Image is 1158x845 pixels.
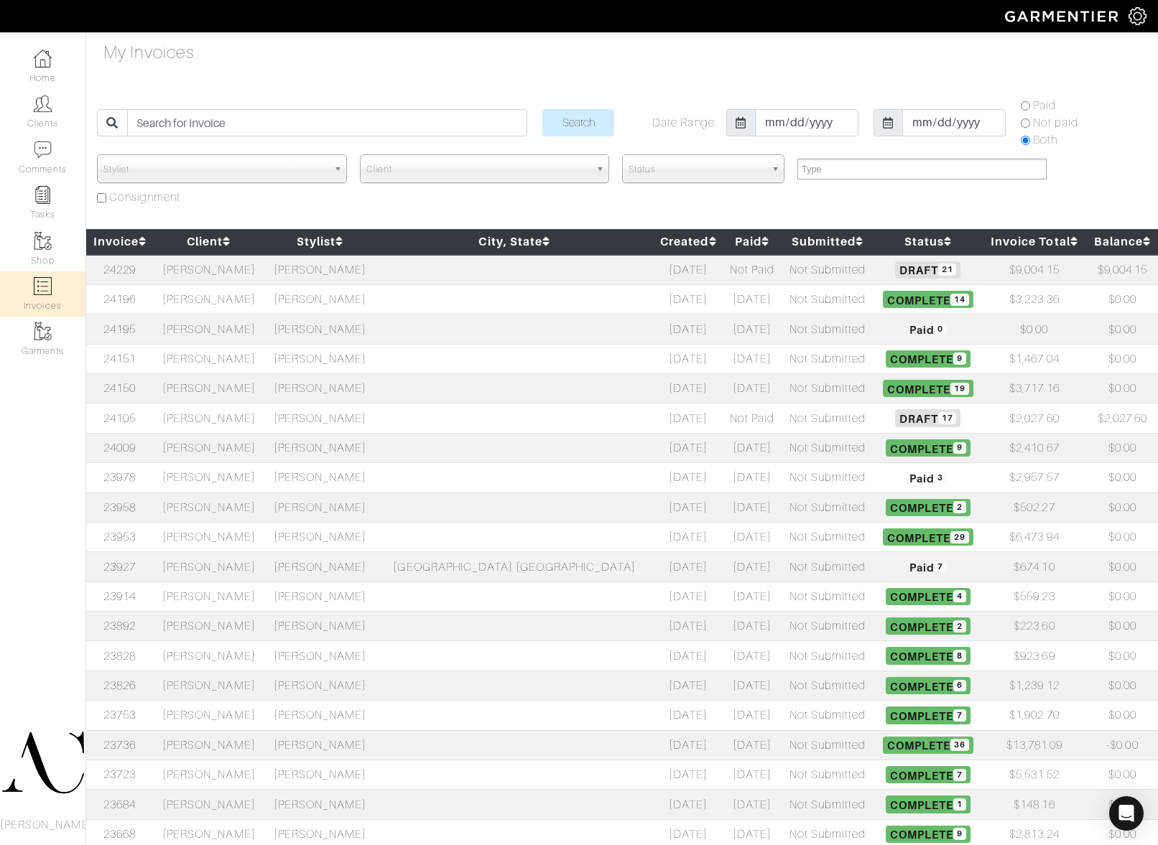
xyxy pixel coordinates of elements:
td: Not Submitted [781,403,874,433]
td: [DATE] [723,552,781,582]
td: $0.00 [1087,492,1158,522]
a: Status [904,235,952,248]
td: $0.00 [1087,344,1158,373]
span: Paid [905,469,951,486]
a: Invoice Total [991,235,1078,248]
td: [PERSON_NAME] [153,255,264,285]
td: [DATE] [653,284,723,314]
a: 24196 [103,293,136,306]
td: [PERSON_NAME] [153,403,264,433]
span: Status [629,155,765,184]
span: 8 [953,650,965,662]
img: comment-icon-a0a6a9ef722e966f86d9cbdc48e553b5cf19dbc54f86b18d962a5391bc8f6eb6.png [34,141,52,159]
td: Not Submitted [781,730,874,760]
td: [PERSON_NAME] [264,790,376,819]
td: $5,531.52 [982,760,1087,789]
td: [DATE] [723,314,781,344]
span: Paid [905,558,951,575]
td: [DATE] [723,701,781,730]
td: [DATE] [653,612,723,641]
td: [DATE] [653,344,723,373]
span: Complete [886,588,970,605]
td: [DATE] [653,730,723,760]
span: Draft [895,261,960,279]
td: Not Submitted [781,760,874,789]
span: 4 [953,590,965,602]
td: $223.60 [982,612,1087,641]
td: [DATE] [653,582,723,611]
div: Open Intercom Messenger [1109,796,1144,831]
td: [DATE] [723,433,781,462]
span: Complete [886,439,970,457]
td: [PERSON_NAME] [264,344,376,373]
td: $0.00 [1087,612,1158,641]
td: [DATE] [723,730,781,760]
td: Not Paid [723,403,781,433]
input: Search [542,109,614,136]
span: 9 [953,353,965,365]
td: Not Submitted [781,612,874,641]
td: [PERSON_NAME] [264,403,376,433]
span: 9 [953,442,965,454]
td: $674.10 [982,552,1087,582]
a: 23927 [103,561,136,574]
td: [PERSON_NAME] [153,463,264,492]
td: [PERSON_NAME] [264,522,376,551]
td: Not Submitted [781,641,874,671]
h4: My Invoices [103,42,195,63]
td: -$0.00 [1087,730,1158,760]
td: $0.00 [1087,701,1158,730]
td: Not Submitted [781,552,874,582]
img: garments-icon-b7da505a4dc4fd61783c78ac3ca0ef83fa9d6f193b1c9dc38574b1d14d53ca28.png [34,322,52,340]
td: [DATE] [723,582,781,611]
td: $13,781.09 [982,730,1087,760]
img: dashboard-icon-dbcd8f5a0b271acd01030246c82b418ddd0df26cd7fceb0bd07c9910d44c42f6.png [34,50,52,67]
td: [DATE] [723,612,781,641]
td: [PERSON_NAME] [153,582,264,611]
td: [PERSON_NAME] [153,492,264,522]
td: Not Submitted [781,255,874,285]
td: [PERSON_NAME] [264,374,376,403]
span: 0 [935,323,947,335]
td: $9,004.15 [982,255,1087,285]
a: 23826 [103,679,136,692]
label: Paid [1033,97,1056,114]
td: [PERSON_NAME] [153,522,264,551]
td: [PERSON_NAME] [153,374,264,403]
td: Not Paid [723,255,781,285]
td: $0.00 [1087,284,1158,314]
td: [PERSON_NAME] [264,284,376,314]
label: Both [1033,131,1057,149]
td: [DATE] [653,403,723,433]
td: $502.27 [982,492,1087,522]
td: [PERSON_NAME] [264,255,376,285]
a: Created [660,235,716,248]
td: [DATE] [653,433,723,462]
td: [PERSON_NAME] [264,314,376,344]
td: $0.00 [1087,433,1158,462]
td: [DATE] [653,463,723,492]
td: $559.23 [982,582,1087,611]
span: Stylist [103,155,328,184]
td: $1,467.04 [982,344,1087,373]
span: 6 [953,680,965,692]
td: [DATE] [653,492,723,522]
td: [DATE] [723,492,781,522]
td: Not Submitted [781,701,874,730]
span: Complete [886,826,970,843]
td: [PERSON_NAME] [153,284,264,314]
td: $1,902.70 [982,701,1087,730]
td: Not Submitted [781,790,874,819]
td: [PERSON_NAME] [153,552,264,582]
span: 1 [953,798,965,811]
img: clients-icon-6bae9207a08558b7cb47a8932f037763ab4055f8c8b6bfacd5dc20c3e0201464.png [34,95,52,113]
td: [PERSON_NAME] [153,760,264,789]
td: $0.00 [1087,522,1158,551]
td: [PERSON_NAME] [264,641,376,671]
td: Not Submitted [781,582,874,611]
span: Complete [883,528,973,546]
td: [DATE] [723,284,781,314]
label: Not paid [1033,114,1078,131]
a: 23914 [103,590,136,603]
td: [PERSON_NAME] [153,790,264,819]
